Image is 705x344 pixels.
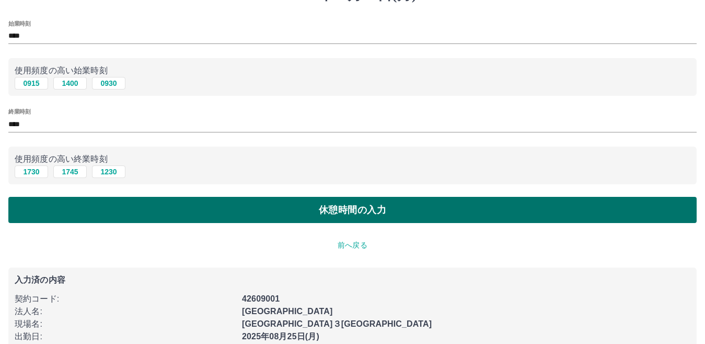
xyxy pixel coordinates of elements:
[53,77,87,90] button: 1400
[242,319,432,328] b: [GEOGRAPHIC_DATA]３[GEOGRAPHIC_DATA]
[242,294,280,303] b: 42609001
[15,153,690,165] p: 使用頻度の高い終業時刻
[8,19,30,27] label: 始業時刻
[53,165,87,178] button: 1745
[15,165,48,178] button: 1730
[15,330,236,343] p: 出勤日 :
[8,240,697,251] p: 前へ戻る
[242,307,333,316] b: [GEOGRAPHIC_DATA]
[15,64,690,77] p: 使用頻度の高い始業時刻
[15,318,236,330] p: 現場名 :
[8,197,697,223] button: 休憩時間の入力
[15,305,236,318] p: 法人名 :
[92,77,125,90] button: 0930
[242,332,319,341] b: 2025年08月25日(月)
[92,165,125,178] button: 1230
[8,108,30,116] label: 終業時刻
[15,77,48,90] button: 0915
[15,293,236,305] p: 契約コード :
[15,276,690,284] p: 入力済の内容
